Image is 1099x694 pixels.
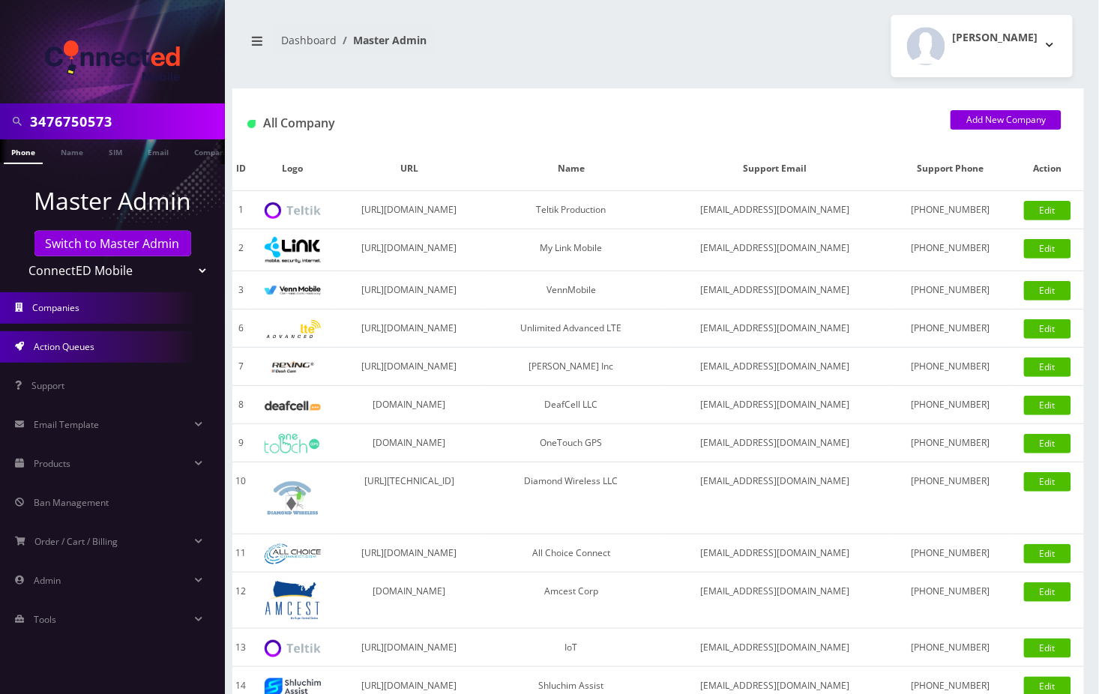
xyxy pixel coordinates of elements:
[232,462,250,534] td: 10
[890,424,1011,462] td: [PHONE_NUMBER]
[33,301,80,314] span: Companies
[483,629,660,667] td: IoT
[265,470,321,526] img: Diamond Wireless LLC
[265,202,321,220] img: Teltik Production
[890,386,1011,424] td: [PHONE_NUMBER]
[1024,582,1071,602] a: Edit
[890,229,1011,271] td: [PHONE_NUMBER]
[660,462,890,534] td: [EMAIL_ADDRESS][DOMAIN_NAME]
[265,286,321,296] img: VennMobile
[1011,147,1084,191] th: Action
[890,147,1011,191] th: Support Phone
[31,379,64,392] span: Support
[1024,201,1071,220] a: Edit
[890,629,1011,667] td: [PHONE_NUMBER]
[483,191,660,229] td: Teltik Production
[1024,544,1071,564] a: Edit
[483,424,660,462] td: OneTouch GPS
[34,231,191,256] a: Switch to Master Admin
[232,573,250,629] td: 12
[660,534,890,573] td: [EMAIL_ADDRESS][DOMAIN_NAME]
[265,237,321,263] img: My Link Mobile
[336,271,483,310] td: [URL][DOMAIN_NAME]
[483,462,660,534] td: Diamond Wireless LLC
[140,139,176,163] a: Email
[336,424,483,462] td: [DOMAIN_NAME]
[660,229,890,271] td: [EMAIL_ADDRESS][DOMAIN_NAME]
[890,191,1011,229] td: [PHONE_NUMBER]
[34,574,61,587] span: Admin
[4,139,43,164] a: Phone
[337,32,427,48] li: Master Admin
[483,271,660,310] td: VennMobile
[660,147,890,191] th: Support Email
[660,310,890,348] td: [EMAIL_ADDRESS][DOMAIN_NAME]
[660,629,890,667] td: [EMAIL_ADDRESS][DOMAIN_NAME]
[265,640,321,657] img: IoT
[101,139,130,163] a: SIM
[483,386,660,424] td: DeafCell LLC
[187,139,237,163] a: Company
[265,320,321,339] img: Unlimited Advanced LTE
[265,434,321,453] img: OneTouch GPS
[890,462,1011,534] td: [PHONE_NUMBER]
[30,107,221,136] input: Search in Company
[247,116,928,130] h1: All Company
[244,25,647,67] nav: breadcrumb
[483,348,660,386] td: [PERSON_NAME] Inc
[265,544,321,564] img: All Choice Connect
[336,534,483,573] td: [URL][DOMAIN_NAME]
[232,424,250,462] td: 9
[336,191,483,229] td: [URL][DOMAIN_NAME]
[34,613,56,626] span: Tools
[660,424,890,462] td: [EMAIL_ADDRESS][DOMAIN_NAME]
[951,110,1062,130] a: Add New Company
[247,120,256,128] img: All Company
[45,40,180,81] img: ConnectED Mobile
[1024,639,1071,658] a: Edit
[660,386,890,424] td: [EMAIL_ADDRESS][DOMAIN_NAME]
[336,629,483,667] td: [URL][DOMAIN_NAME]
[336,147,483,191] th: URL
[483,229,660,271] td: My Link Mobile
[483,573,660,629] td: Amcest Corp
[483,310,660,348] td: Unlimited Advanced LTE
[232,147,250,191] th: ID
[660,348,890,386] td: [EMAIL_ADDRESS][DOMAIN_NAME]
[1024,434,1071,453] a: Edit
[660,191,890,229] td: [EMAIL_ADDRESS][DOMAIN_NAME]
[890,348,1011,386] td: [PHONE_NUMBER]
[660,271,890,310] td: [EMAIL_ADDRESS][DOMAIN_NAME]
[232,310,250,348] td: 6
[890,573,1011,629] td: [PHONE_NUMBER]
[660,573,890,629] td: [EMAIL_ADDRESS][DOMAIN_NAME]
[34,496,109,509] span: Ban Management
[1024,472,1071,492] a: Edit
[232,348,250,386] td: 7
[232,629,250,667] td: 13
[1024,319,1071,339] a: Edit
[336,310,483,348] td: [URL][DOMAIN_NAME]
[232,386,250,424] td: 8
[1024,357,1071,377] a: Edit
[336,386,483,424] td: [DOMAIN_NAME]
[265,580,321,621] img: Amcest Corp
[232,229,250,271] td: 2
[34,457,70,470] span: Products
[890,271,1011,310] td: [PHONE_NUMBER]
[1024,281,1071,301] a: Edit
[483,147,660,191] th: Name
[890,310,1011,348] td: [PHONE_NUMBER]
[1024,239,1071,259] a: Edit
[336,348,483,386] td: [URL][DOMAIN_NAME]
[34,340,94,353] span: Action Queues
[232,271,250,310] td: 3
[281,33,337,47] a: Dashboard
[890,534,1011,573] td: [PHONE_NUMBER]
[336,573,483,629] td: [DOMAIN_NAME]
[336,229,483,271] td: [URL][DOMAIN_NAME]
[34,418,99,431] span: Email Template
[1024,396,1071,415] a: Edit
[265,360,321,375] img: Rexing Inc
